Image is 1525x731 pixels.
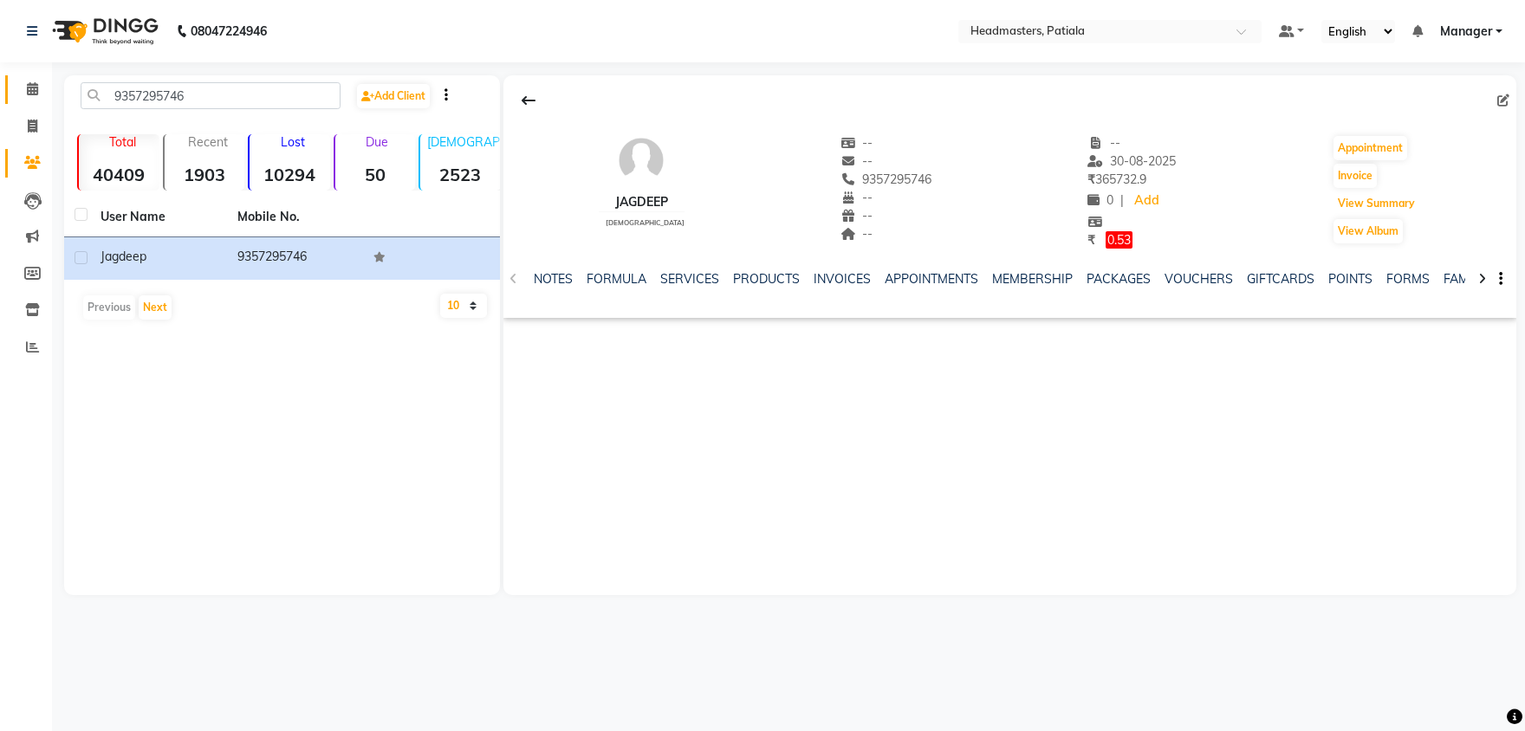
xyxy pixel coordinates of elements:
div: Back to Client [510,84,547,117]
span: -- [840,190,873,205]
a: FORMS [1386,271,1430,287]
a: PRODUCTS [733,271,800,287]
button: View Summary [1334,191,1419,216]
strong: 10294 [250,164,330,185]
th: User Name [90,197,227,237]
a: FORMULA [587,271,646,287]
span: ₹ [1087,171,1095,187]
strong: 40409 [79,164,159,185]
b: 08047224946 [191,7,267,55]
img: logo [44,7,163,55]
span: -- [840,226,873,242]
span: ₹ [1087,232,1095,248]
a: INVOICES [814,271,871,287]
span: [DEMOGRAPHIC_DATA] [606,218,685,227]
a: PACKAGES [1087,271,1151,287]
span: Manager [1440,23,1492,41]
div: Jagdeep [599,193,685,211]
input: Search by Name/Mobile/Email/Code [81,82,341,109]
a: APPOINTMENTS [885,271,978,287]
a: FAMILY [1444,271,1485,287]
p: Total [86,134,159,150]
img: avatar [615,134,667,186]
span: -- [840,153,873,169]
button: Appointment [1334,136,1407,160]
strong: 50 [335,164,416,185]
span: 9357295746 [840,171,932,187]
td: 9357295746 [227,237,364,280]
span: 0 [1087,192,1113,208]
strong: 2523 [420,164,501,185]
a: MEMBERSHIP [992,271,1073,287]
p: Recent [172,134,245,150]
a: Add [1131,189,1161,213]
button: Invoice [1334,164,1377,188]
a: SERVICES [660,271,719,287]
p: Lost [256,134,330,150]
span: | [1120,191,1124,210]
span: -- [840,208,873,223]
a: Add Client [357,84,430,108]
p: [DEMOGRAPHIC_DATA] [427,134,501,150]
a: POINTS [1328,271,1372,287]
p: Due [339,134,416,150]
button: View Album [1334,219,1403,243]
span: Jagdeep [101,249,146,264]
span: 365732.9 [1087,171,1146,187]
th: Mobile No. [227,197,364,237]
button: Next [139,295,172,320]
strong: 1903 [165,164,245,185]
a: VOUCHERS [1165,271,1233,287]
span: -- [1087,135,1120,151]
span: -- [840,135,873,151]
span: 30-08-2025 [1087,153,1176,169]
span: 0.53 [1106,231,1132,249]
a: GIFTCARDS [1247,271,1314,287]
a: NOTES [534,271,573,287]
